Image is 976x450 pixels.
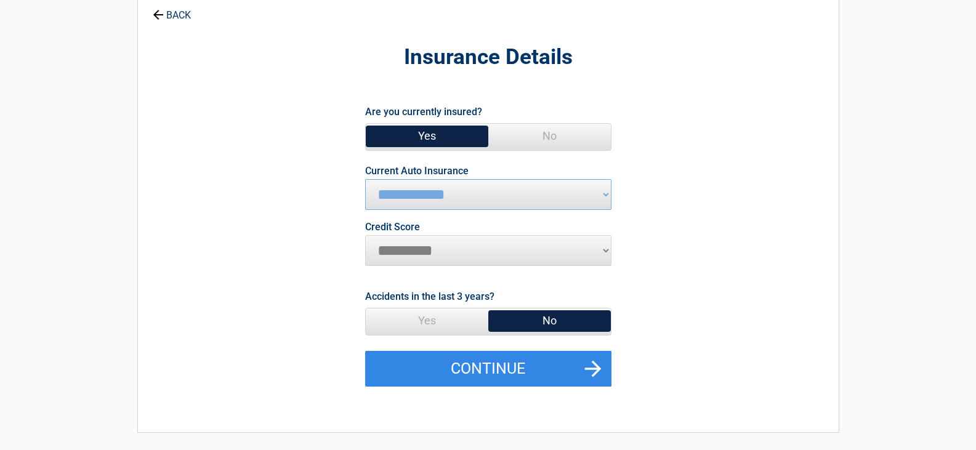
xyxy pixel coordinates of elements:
[206,43,771,72] h2: Insurance Details
[488,308,611,333] span: No
[365,166,469,176] label: Current Auto Insurance
[365,222,420,232] label: Credit Score
[488,124,611,148] span: No
[365,288,494,305] label: Accidents in the last 3 years?
[366,124,488,148] span: Yes
[366,308,488,333] span: Yes
[365,351,611,387] button: Continue
[365,103,482,120] label: Are you currently insured?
